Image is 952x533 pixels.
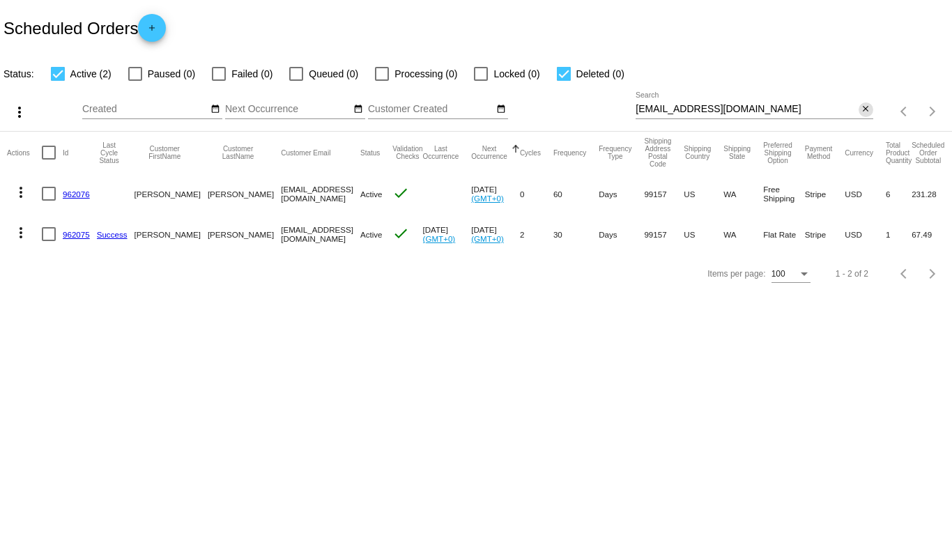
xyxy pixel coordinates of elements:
[471,194,504,203] a: (GMT+0)
[423,214,472,254] mat-cell: [DATE]
[208,173,281,214] mat-cell: [PERSON_NAME]
[360,230,383,239] span: Active
[368,104,493,115] input: Customer Created
[861,104,870,115] mat-icon: close
[599,173,644,214] mat-cell: Days
[723,214,763,254] mat-cell: WA
[13,224,29,241] mat-icon: more_vert
[599,145,631,160] button: Change sorting for FrequencyType
[3,14,166,42] h2: Scheduled Orders
[63,230,90,239] a: 962075
[423,234,456,243] a: (GMT+0)
[520,173,553,214] mat-cell: 0
[891,98,919,125] button: Previous page
[3,68,34,79] span: Status:
[644,173,684,214] mat-cell: 99157
[723,173,763,214] mat-cell: WA
[886,214,912,254] mat-cell: 1
[493,65,539,82] span: Locked (0)
[553,148,586,157] button: Change sorting for Frequency
[471,214,520,254] mat-cell: [DATE]
[763,214,805,254] mat-cell: Flat Rate
[771,269,785,279] span: 100
[684,145,711,160] button: Change sorting for ShippingCountry
[70,65,112,82] span: Active (2)
[135,173,208,214] mat-cell: [PERSON_NAME]
[805,214,845,254] mat-cell: Stripe
[553,214,599,254] mat-cell: 30
[599,214,644,254] mat-cell: Days
[553,173,599,214] mat-cell: 60
[520,214,553,254] mat-cell: 2
[471,234,504,243] a: (GMT+0)
[644,137,671,168] button: Change sorting for ShippingPostcode
[496,104,506,115] mat-icon: date_range
[148,65,195,82] span: Paused (0)
[210,104,220,115] mat-icon: date_range
[471,145,507,160] button: Change sorting for NextOccurrenceUtc
[82,104,208,115] input: Created
[723,145,751,160] button: Change sorting for ShippingState
[891,260,919,288] button: Previous page
[11,104,28,121] mat-icon: more_vert
[309,65,358,82] span: Queued (0)
[13,184,29,201] mat-icon: more_vert
[684,173,723,214] mat-cell: US
[684,214,723,254] mat-cell: US
[845,214,886,254] mat-cell: USD
[471,173,520,214] mat-cell: [DATE]
[707,269,765,279] div: Items per page:
[576,65,624,82] span: Deleted (0)
[281,148,330,157] button: Change sorting for CustomerEmail
[919,98,946,125] button: Next page
[281,173,360,214] mat-cell: [EMAIL_ADDRESS][DOMAIN_NAME]
[644,214,684,254] mat-cell: 99157
[360,148,380,157] button: Change sorting for Status
[231,65,272,82] span: Failed (0)
[520,148,541,157] button: Change sorting for Cycles
[886,132,912,173] mat-header-cell: Total Product Quantity
[771,270,811,279] mat-select: Items per page:
[392,225,409,242] mat-icon: check
[208,214,281,254] mat-cell: [PERSON_NAME]
[97,230,128,239] a: Success
[805,173,845,214] mat-cell: Stripe
[135,145,195,160] button: Change sorting for CustomerFirstName
[636,104,858,115] input: Search
[912,141,944,164] button: Change sorting for Subtotal
[845,148,873,157] button: Change sorting for CurrencyIso
[360,190,383,199] span: Active
[392,132,422,173] mat-header-cell: Validation Checks
[836,269,868,279] div: 1 - 2 of 2
[423,145,459,160] button: Change sorting for LastOccurrenceUtc
[135,214,208,254] mat-cell: [PERSON_NAME]
[144,23,160,40] mat-icon: add
[63,148,68,157] button: Change sorting for Id
[805,145,832,160] button: Change sorting for PaymentMethod.Type
[859,102,873,117] button: Clear
[394,65,457,82] span: Processing (0)
[886,173,912,214] mat-cell: 6
[281,214,360,254] mat-cell: [EMAIL_ADDRESS][DOMAIN_NAME]
[392,185,409,201] mat-icon: check
[919,260,946,288] button: Next page
[763,173,805,214] mat-cell: Free Shipping
[208,145,268,160] button: Change sorting for CustomerLastName
[63,190,90,199] a: 962076
[97,141,122,164] button: Change sorting for LastProcessingCycleId
[225,104,351,115] input: Next Occurrence
[353,104,363,115] mat-icon: date_range
[845,173,886,214] mat-cell: USD
[7,132,42,173] mat-header-cell: Actions
[763,141,792,164] button: Change sorting for PreferredShippingOption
